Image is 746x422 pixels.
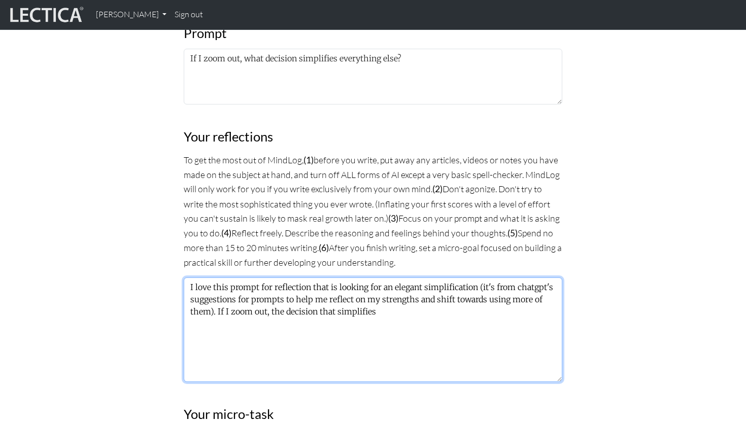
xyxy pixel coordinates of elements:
strong: (5) [507,228,518,238]
p: To get the most out of MindLog, before you write, put away any articles, videos or notes you have... [184,153,562,269]
strong: (3) [388,213,398,224]
strong: (1) [303,155,314,165]
strong: (4) [221,228,231,238]
strong: (2) [432,184,443,194]
h3: Your reflections [184,129,562,145]
img: lecticalive [8,5,84,24]
a: [PERSON_NAME] [92,4,171,25]
strong: (6) [319,242,329,253]
a: Sign out [171,4,207,25]
h3: Prompt [184,25,562,41]
h3: Your micro-task [184,406,562,422]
